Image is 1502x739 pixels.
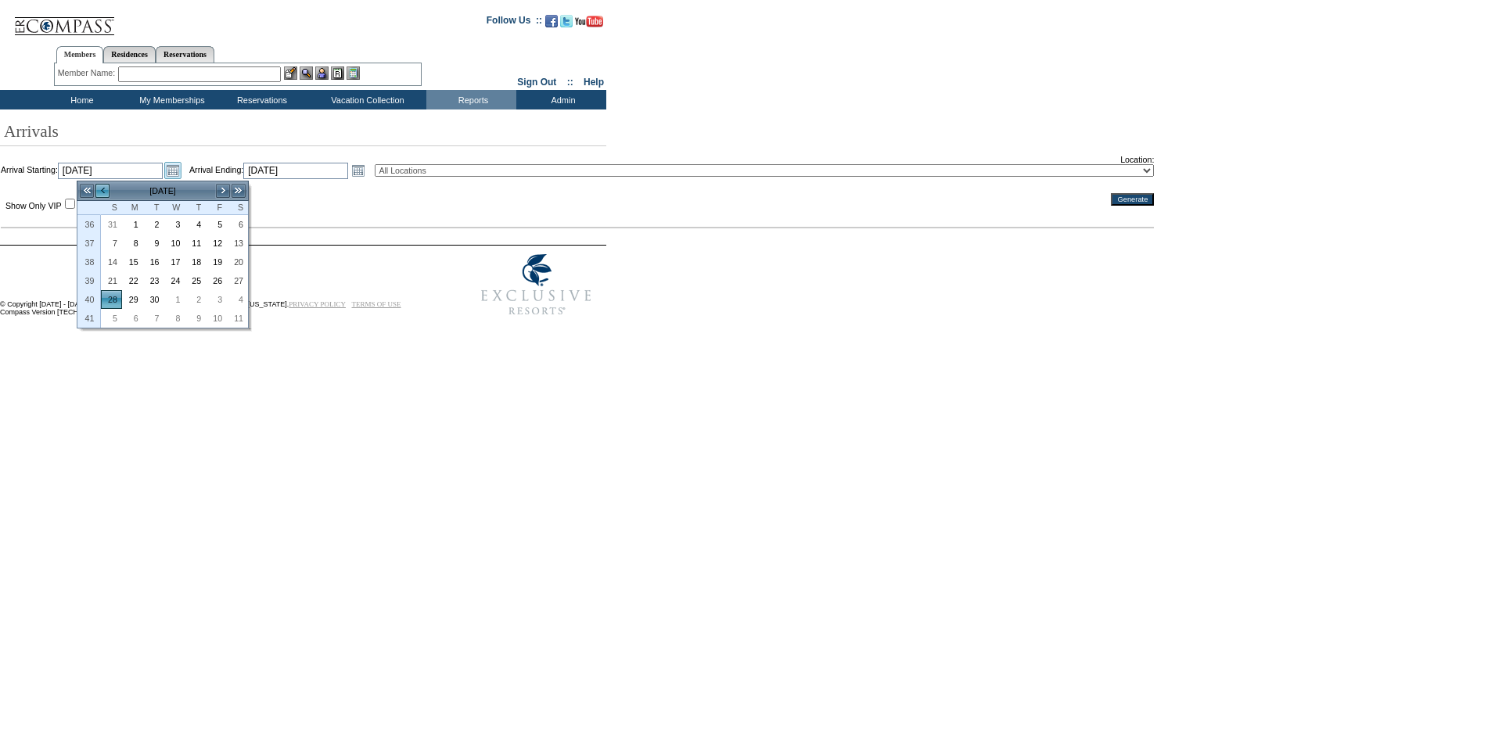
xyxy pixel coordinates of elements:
td: Arrival Ending: [189,155,374,186]
div: Member Name: [58,66,118,80]
a: 14 [102,253,121,271]
a: Open the calendar popup. [164,162,181,179]
td: Wednesday, October 01, 2025 [164,290,185,309]
td: Admin [516,90,606,109]
td: Monday, October 06, 2025 [122,309,143,328]
a: Help [584,77,604,88]
td: [DATE] [110,182,215,199]
td: Reservations [215,90,305,109]
a: 24 [165,272,185,289]
a: 6 [228,216,247,233]
td: Saturday, October 11, 2025 [227,309,248,328]
th: Saturday [227,201,248,215]
th: 38 [77,253,101,271]
td: Wednesday, September 24, 2025 [164,271,185,290]
td: Location: [375,155,1154,186]
td: Sunday, October 05, 2025 [101,309,122,328]
img: Follow us on Twitter [560,15,573,27]
a: 8 [123,235,142,252]
a: < [95,183,110,199]
a: 10 [165,235,185,252]
td: Monday, September 29, 2025 [122,290,143,309]
a: 4 [185,216,205,233]
td: Tuesday, September 16, 2025 [143,253,164,271]
a: 13 [228,235,247,252]
a: 7 [144,310,163,327]
label: Show Only VIP [5,201,62,210]
td: Wednesday, September 17, 2025 [164,253,185,271]
a: Reservations [156,46,214,63]
a: 12 [207,235,226,252]
a: 2 [185,291,205,308]
a: 31 [102,216,121,233]
a: 16 [144,253,163,271]
th: Monday [122,201,143,215]
td: Friday, September 12, 2025 [206,234,227,253]
a: 1 [165,291,185,308]
a: 26 [207,272,226,289]
a: 28 [102,291,121,308]
td: Follow Us :: [487,13,542,32]
a: 19 [207,253,226,271]
td: Saturday, September 27, 2025 [227,271,248,290]
th: Tuesday [143,201,164,215]
a: 25 [185,272,205,289]
a: 11 [185,235,205,252]
td: Wednesday, September 03, 2025 [164,215,185,234]
td: Thursday, October 02, 2025 [185,290,206,309]
td: Arrival Starting: [1,155,189,186]
a: 15 [123,253,142,271]
img: Reservations [331,66,344,80]
td: Vacation Collection [305,90,426,109]
a: Sign Out [517,77,556,88]
th: Wednesday [164,201,185,215]
td: Thursday, September 11, 2025 [185,234,206,253]
a: > [215,183,231,199]
td: Friday, September 05, 2025 [206,215,227,234]
th: Thursday [185,201,206,215]
input: Generate [1111,193,1154,206]
td: Sunday, September 21, 2025 [101,271,122,290]
a: 1 [123,216,142,233]
td: Saturday, September 13, 2025 [227,234,248,253]
td: Tuesday, September 09, 2025 [143,234,164,253]
td: Friday, October 10, 2025 [206,309,227,328]
a: 17 [165,253,185,271]
td: Saturday, October 04, 2025 [227,290,248,309]
td: Tuesday, September 02, 2025 [143,215,164,234]
img: Compass Home [13,4,115,36]
a: 22 [123,272,142,289]
a: Residences [103,46,156,63]
td: Sunday, September 07, 2025 [101,234,122,253]
td: Tuesday, October 07, 2025 [143,309,164,328]
a: Follow us on Twitter [560,20,573,29]
a: 3 [207,291,226,308]
td: Friday, September 19, 2025 [206,253,227,271]
a: 11 [228,310,247,327]
a: 27 [228,272,247,289]
img: Subscribe to our YouTube Channel [575,16,603,27]
td: Tuesday, September 23, 2025 [143,271,164,290]
a: 21 [102,272,121,289]
a: 18 [185,253,205,271]
td: Reports [426,90,516,109]
a: 29 [123,291,142,308]
a: 3 [165,216,185,233]
a: 6 [123,310,142,327]
a: Become our fan on Facebook [545,20,558,29]
td: Tuesday, September 30, 2025 [143,290,164,309]
a: 9 [144,235,163,252]
td: Monday, September 15, 2025 [122,253,143,271]
td: Saturday, September 06, 2025 [227,215,248,234]
td: Thursday, September 18, 2025 [185,253,206,271]
a: 23 [144,272,163,289]
td: Sunday, September 28, 2025 [101,290,122,309]
th: 39 [77,271,101,290]
a: 30 [144,291,163,308]
td: Sunday, September 14, 2025 [101,253,122,271]
a: 2 [144,216,163,233]
td: Monday, September 08, 2025 [122,234,143,253]
a: 20 [228,253,247,271]
a: 7 [102,235,121,252]
a: << [79,183,95,199]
